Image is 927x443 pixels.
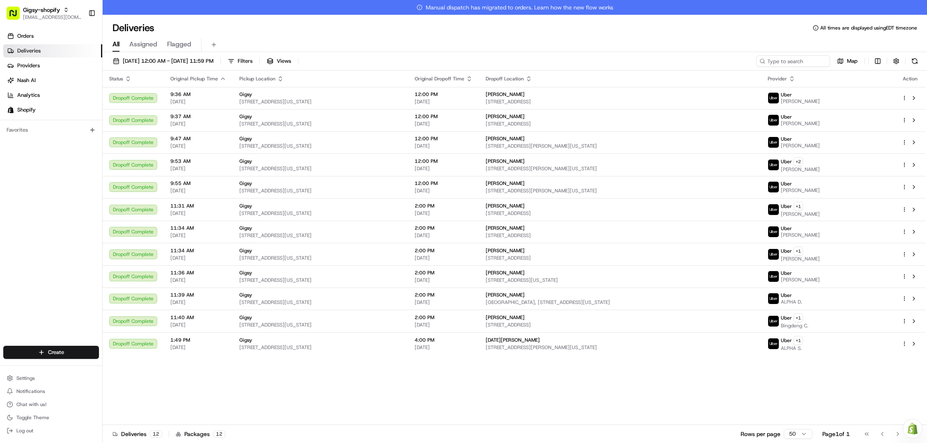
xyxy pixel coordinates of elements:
div: Favorites [3,123,99,137]
a: Orders [3,30,102,43]
span: [STREET_ADDRESS][US_STATE] [239,299,402,306]
span: Gigsy [239,135,252,142]
button: Gigsy-shopify [23,6,60,14]
span: Gigsy [239,158,252,164]
span: Gigsy [239,269,252,276]
span: [STREET_ADDRESS][US_STATE] [239,143,402,149]
span: [DATE] [170,187,226,194]
a: Nash AI [3,74,102,87]
span: [PERSON_NAME] [486,314,525,321]
span: [DATE] 12:00 AM - [DATE] 11:59 PM [123,57,213,65]
span: 9:36 AM [170,91,226,98]
span: 2:00 PM [415,247,473,254]
span: [PERSON_NAME] [486,247,525,254]
span: [PERSON_NAME] [486,91,525,98]
button: Views [263,55,295,67]
img: uber-new-logo.jpeg [768,316,779,327]
span: Providers [17,62,40,69]
span: 2:00 PM [415,269,473,276]
span: [DATE] [415,344,473,351]
span: Map [847,57,858,65]
span: [DATE] [170,232,226,239]
span: [DATE] [415,299,473,306]
span: [STREET_ADDRESS][US_STATE] [239,344,402,351]
span: [PERSON_NAME] [486,158,525,164]
span: [STREET_ADDRESS][PERSON_NAME][US_STATE] [486,344,755,351]
img: uber-new-logo.jpeg [768,226,779,237]
span: Notifications [16,388,45,395]
span: Dropoff Location [486,75,524,82]
span: Pickup Location [239,75,275,82]
div: Deliveries [112,430,162,438]
span: [DATE][PERSON_NAME] [486,337,540,343]
button: +2 [794,157,803,166]
span: [PERSON_NAME] [781,256,820,262]
img: uber-new-logo.jpeg [768,204,779,215]
span: [PERSON_NAME] [781,232,820,238]
span: Uber [781,315,792,321]
span: 11:34 AM [170,225,226,231]
span: Deliveries [17,47,41,55]
span: [DATE] [170,255,226,261]
button: Settings [3,372,99,384]
span: [PERSON_NAME] [781,120,820,127]
span: Bingdeng C. [781,322,808,329]
span: [DATE] [170,98,226,105]
img: uber-new-logo.jpeg [768,137,779,148]
span: All times are displayed using EDT timezone [820,25,917,31]
div: Action [902,75,919,82]
span: [STREET_ADDRESS][PERSON_NAME][US_STATE] [486,143,755,149]
span: 2:00 PM [415,225,473,231]
span: Gigsy [239,225,252,231]
img: Shopify logo [7,107,14,113]
span: Settings [16,375,35,381]
span: Create [48,349,64,356]
span: 11:40 AM [170,314,226,321]
span: [STREET_ADDRESS][US_STATE] [486,277,755,283]
span: 12:00 PM [415,158,473,164]
span: [DATE] [170,121,226,127]
img: uber-new-logo.jpeg [768,160,779,170]
span: Uber [781,158,792,165]
span: [STREET_ADDRESS] [486,322,755,328]
span: Shopify [17,106,36,114]
img: uber-new-logo.jpeg [768,93,779,103]
span: 11:39 AM [170,292,226,298]
span: Analytics [17,91,40,99]
span: 9:47 AM [170,135,226,142]
span: 11:31 AM [170,203,226,209]
div: 12 [213,430,225,438]
span: 2:00 PM [415,292,473,298]
span: [STREET_ADDRESS] [486,98,755,105]
span: [STREET_ADDRESS] [486,210,755,217]
button: [DATE] 12:00 AM - [DATE] 11:59 PM [109,55,217,67]
span: All [112,39,119,49]
span: 2:00 PM [415,314,473,321]
span: ALPHA S. [781,345,803,352]
span: Gigsy [239,292,252,298]
span: [EMAIL_ADDRESS][DOMAIN_NAME] [23,14,82,21]
span: [STREET_ADDRESS][US_STATE] [239,232,402,239]
span: 4:00 PM [415,337,473,343]
span: Uber [781,248,792,254]
span: 1:49 PM [170,337,226,343]
span: [STREET_ADDRESS][US_STATE] [239,210,402,217]
span: 11:36 AM [170,269,226,276]
span: [DATE] [170,299,226,306]
span: [DATE] [170,322,226,328]
span: [STREET_ADDRESS] [486,255,755,261]
span: [PERSON_NAME] [486,135,525,142]
div: Packages [176,430,225,438]
span: Gigsy [239,337,252,343]
button: +1 [794,247,803,256]
button: +1 [794,336,803,345]
span: [DATE] [415,255,473,261]
span: Log out [16,427,33,434]
a: Shopify [3,103,102,116]
span: [DATE] [415,232,473,239]
div: 12 [150,430,162,438]
button: Log out [3,425,99,436]
span: [STREET_ADDRESS] [486,232,755,239]
span: 9:37 AM [170,113,226,120]
span: Uber [781,292,792,299]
